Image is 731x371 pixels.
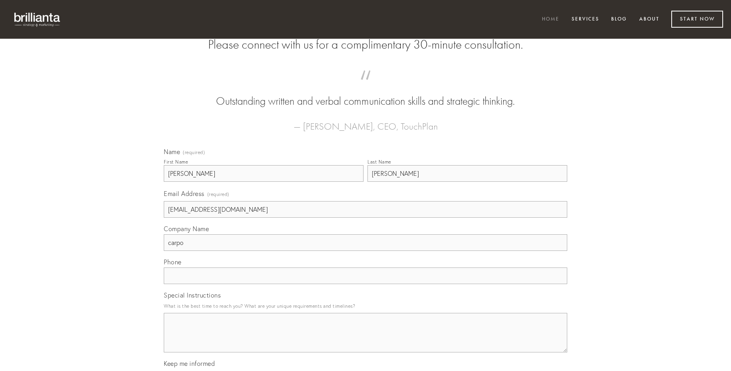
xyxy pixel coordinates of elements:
[164,301,567,311] p: What is the best time to reach you? What are your unique requirements and timelines?
[183,150,205,155] span: (required)
[164,225,209,233] span: Company Name
[176,78,555,109] blockquote: Outstanding written and verbal communication skills and strategic thinking.
[164,159,188,165] div: First Name
[606,13,632,26] a: Blog
[164,360,215,367] span: Keep me informed
[176,109,555,134] figcaption: — [PERSON_NAME], CEO, TouchPlan
[8,8,67,31] img: brillianta - research, strategy, marketing
[176,78,555,94] span: “
[207,189,229,200] span: (required)
[367,159,391,165] div: Last Name
[164,291,221,299] span: Special Instructions
[566,13,604,26] a: Services
[164,258,182,266] span: Phone
[537,13,564,26] a: Home
[164,37,567,52] h2: Please connect with us for a complimentary 30-minute consultation.
[671,11,723,28] a: Start Now
[164,148,180,156] span: Name
[634,13,665,26] a: About
[164,190,205,198] span: Email Address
